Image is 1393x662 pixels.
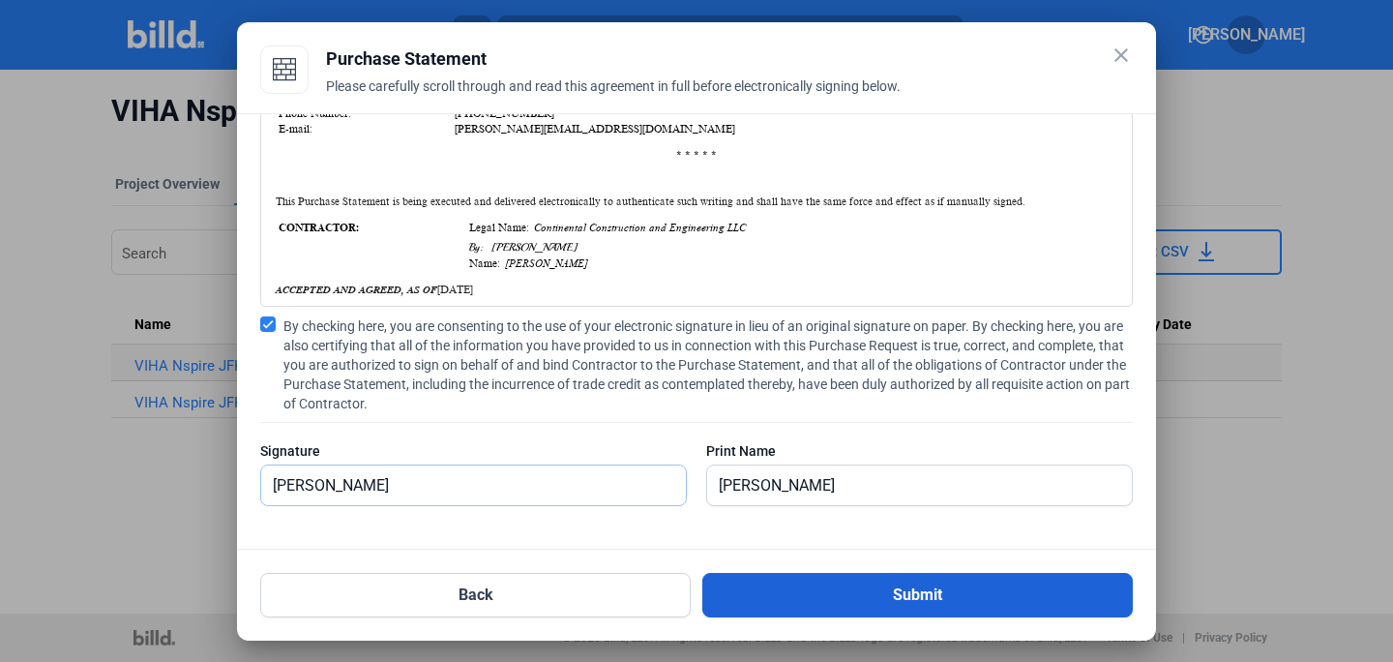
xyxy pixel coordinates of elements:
[276,284,1117,295] div: [DATE]
[500,257,588,269] i: [PERSON_NAME]
[276,284,437,295] i: ACCEPTED AND AGREED, AS OF
[702,573,1133,617] button: Submit
[279,222,359,233] b: CONTRACTOR:
[260,573,691,617] button: Back
[278,106,452,120] td: Phone Number:
[326,76,1133,119] div: Please carefully scroll through and read this agreement in full before electronically signing below.
[468,240,1109,255] td: By: [PERSON_NAME]
[706,441,1133,461] div: Print Name
[283,316,1133,413] span: By checking here, you are consenting to the use of your electronic signature in lieu of an origin...
[276,196,1117,207] div: This Purchase Statement is being executed and delivered electronically to authenticate such writi...
[1110,44,1133,67] mat-icon: close
[278,122,452,135] td: E-mail:
[261,466,686,505] input: Signature
[326,45,1133,73] div: Purchase Statement
[260,441,687,461] div: Signature
[468,221,1109,234] td: Legal Name:
[529,222,746,233] i: Continental Construction and Engineering LLC
[707,466,1111,505] input: Print Name
[454,122,1115,135] td: [PERSON_NAME][EMAIL_ADDRESS][DOMAIN_NAME]
[468,256,1109,270] td: Name:
[454,106,1115,120] td: [PHONE_NUMBER]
